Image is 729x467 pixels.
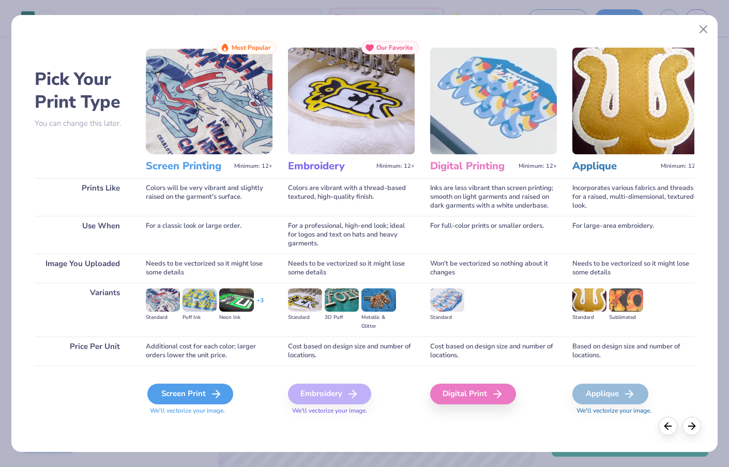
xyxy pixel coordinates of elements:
[35,283,130,336] div: Variants
[572,48,699,154] img: Applique
[288,313,322,322] div: Standard
[146,178,272,216] div: Colors will be very vibrant and slightly raised on the garment's surface.
[430,48,557,154] img: Digital Printing
[609,313,643,322] div: Sublimated
[572,337,699,366] div: Based on design size and number of locations.
[325,313,359,322] div: 3D Puff
[219,313,253,322] div: Neon Ink
[183,313,217,322] div: Puff Ink
[146,313,180,322] div: Standard
[430,384,516,404] div: Digital Print
[430,288,464,311] img: Standard
[361,313,396,331] div: Metallic & Glitter
[232,44,271,51] span: Most Popular
[146,288,180,311] img: Standard
[35,216,130,254] div: Use When
[609,288,643,311] img: Sublimated
[35,337,130,366] div: Price Per Unit
[430,313,464,322] div: Standard
[288,337,415,366] div: Cost based on design size and number of locations.
[361,288,396,311] img: Metallic & Glitter
[35,254,130,283] div: Image You Uploaded
[146,159,230,173] h3: Screen Printing
[183,288,217,311] img: Puff Ink
[146,48,272,154] img: Screen Printing
[288,48,415,154] img: Embroidery
[376,44,413,51] span: Our Favorite
[325,288,359,311] img: 3D Puff
[572,159,657,173] h3: Applique
[572,254,699,283] div: Needs to be vectorized so it might lose some details
[430,178,557,216] div: Inks are less vibrant than screen printing; smooth on light garments and raised on dark garments ...
[147,384,233,404] div: Screen Print
[288,406,415,415] span: We'll vectorize your image.
[572,406,699,415] span: We'll vectorize your image.
[146,337,272,366] div: Additional cost for each color; larger orders lower the unit price.
[146,216,272,254] div: For a classic look or large order.
[288,254,415,283] div: Needs to be vectorized so it might lose some details
[146,406,272,415] span: We'll vectorize your image.
[519,163,557,170] span: Minimum: 12+
[219,288,253,311] img: Neon Ink
[694,20,713,39] button: Close
[288,216,415,254] div: For a professional, high-end look; ideal for logos and text on hats and heavy garments.
[35,178,130,216] div: Prints Like
[430,337,557,366] div: Cost based on design size and number of locations.
[288,159,372,173] h3: Embroidery
[288,178,415,216] div: Colors are vibrant with a thread-based textured, high-quality finish.
[256,296,264,314] div: + 3
[430,216,557,254] div: For full-color prints or smaller orders.
[572,216,699,254] div: For large-area embroidery.
[430,254,557,283] div: Won't be vectorized so nothing about it changes
[288,384,371,404] div: Embroidery
[376,163,415,170] span: Minimum: 12+
[35,68,130,113] h2: Pick Your Print Type
[234,163,272,170] span: Minimum: 12+
[572,178,699,216] div: Incorporates various fabrics and threads for a raised, multi-dimensional, textured look.
[146,254,272,283] div: Needs to be vectorized so it might lose some details
[572,384,648,404] div: Applique
[572,313,606,322] div: Standard
[430,159,514,173] h3: Digital Printing
[35,119,130,128] p: You can change this later.
[288,288,322,311] img: Standard
[661,163,699,170] span: Minimum: 12+
[572,288,606,311] img: Standard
